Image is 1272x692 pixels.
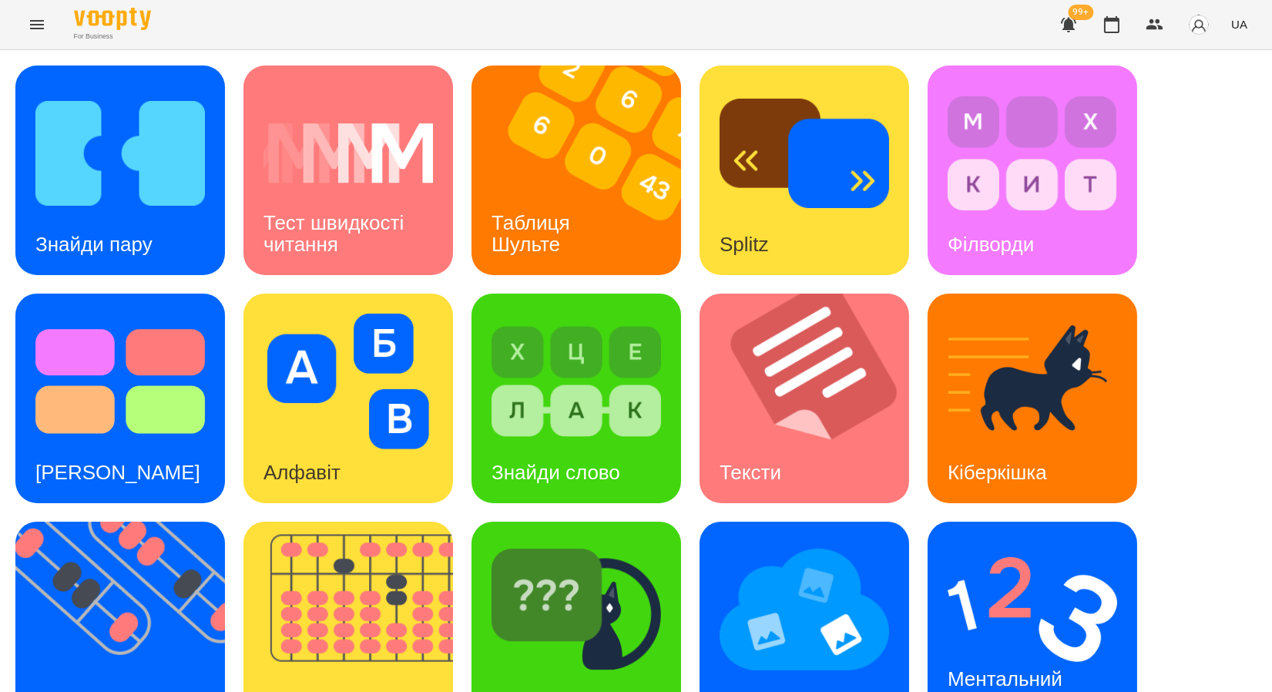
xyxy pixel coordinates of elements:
span: For Business [74,32,151,42]
img: Знайди пару [35,86,205,221]
img: avatar_s.png [1188,14,1210,35]
img: Тексти [700,294,928,503]
a: Знайди паруЗнайди пару [15,66,225,275]
a: АлфавітАлфавіт [243,294,453,503]
img: Таблиця Шульте [472,66,700,275]
img: Алфавіт [263,314,433,449]
a: ФілвордиФілворди [928,66,1137,275]
img: Знайди слово [492,314,661,449]
a: SplitzSplitz [700,66,909,275]
a: ТекстиТексти [700,294,909,503]
h3: [PERSON_NAME] [35,461,200,484]
h3: Тест швидкості читання [263,211,409,255]
img: Ментальний рахунок [948,542,1117,677]
a: Тест швидкості читанняТест швидкості читання [243,66,453,275]
img: Мнемотехніка [720,542,889,677]
img: Тест Струпа [35,314,205,449]
img: Voopty Logo [74,8,151,30]
h3: Splitz [720,233,769,256]
h3: Таблиця Шульте [492,211,576,255]
h3: Тексти [720,461,781,484]
button: Menu [18,6,55,43]
span: 99+ [1069,5,1094,20]
img: Знайди Кіберкішку [492,542,661,677]
h3: Знайди слово [492,461,620,484]
img: Splitz [720,86,889,221]
img: Філворди [948,86,1117,221]
button: UA [1225,10,1254,39]
img: Кіберкішка [948,314,1117,449]
h3: Знайди пару [35,233,153,256]
a: Знайди словоЗнайди слово [472,294,681,503]
img: Тест швидкості читання [263,86,433,221]
a: Тест Струпа[PERSON_NAME] [15,294,225,503]
h3: Алфавіт [263,461,341,484]
a: КіберкішкаКіберкішка [928,294,1137,503]
a: Таблиця ШультеТаблиця Шульте [472,66,681,275]
span: UA [1231,16,1247,32]
h3: Кіберкішка [948,461,1047,484]
h3: Філворди [948,233,1034,256]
